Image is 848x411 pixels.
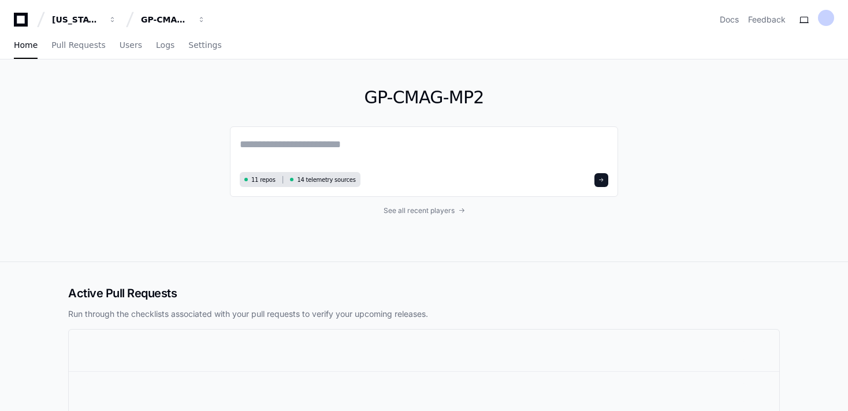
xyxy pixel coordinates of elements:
[720,14,739,25] a: Docs
[188,42,221,48] span: Settings
[68,285,780,301] h2: Active Pull Requests
[251,175,276,184] span: 11 repos
[230,206,618,215] a: See all recent players
[156,42,174,48] span: Logs
[141,14,191,25] div: GP-CMAG-MP2
[230,87,618,108] h1: GP-CMAG-MP2
[188,32,221,59] a: Settings
[52,14,102,25] div: [US_STATE] Pacific
[14,32,38,59] a: Home
[297,175,355,184] span: 14 telemetry sources
[156,32,174,59] a: Logs
[14,42,38,48] span: Home
[68,308,780,320] p: Run through the checklists associated with your pull requests to verify your upcoming releases.
[136,9,210,30] button: GP-CMAG-MP2
[384,206,455,215] span: See all recent players
[748,14,786,25] button: Feedback
[51,32,105,59] a: Pull Requests
[47,9,121,30] button: [US_STATE] Pacific
[120,32,142,59] a: Users
[51,42,105,48] span: Pull Requests
[120,42,142,48] span: Users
